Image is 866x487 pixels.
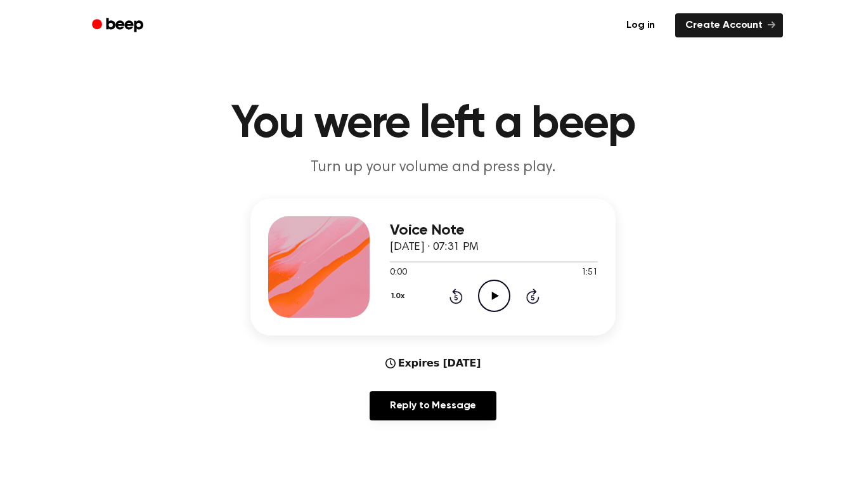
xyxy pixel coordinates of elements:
span: [DATE] · 07:31 PM [390,242,479,253]
a: Log in [614,11,668,40]
a: Reply to Message [370,391,496,420]
span: 0:00 [390,266,406,280]
a: Create Account [675,13,783,37]
h1: You were left a beep [108,101,758,147]
button: 1.0x [390,285,409,307]
div: Expires [DATE] [385,356,481,371]
span: 1:51 [581,266,598,280]
p: Turn up your volume and press play. [190,157,676,178]
a: Beep [83,13,155,38]
h3: Voice Note [390,222,598,239]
